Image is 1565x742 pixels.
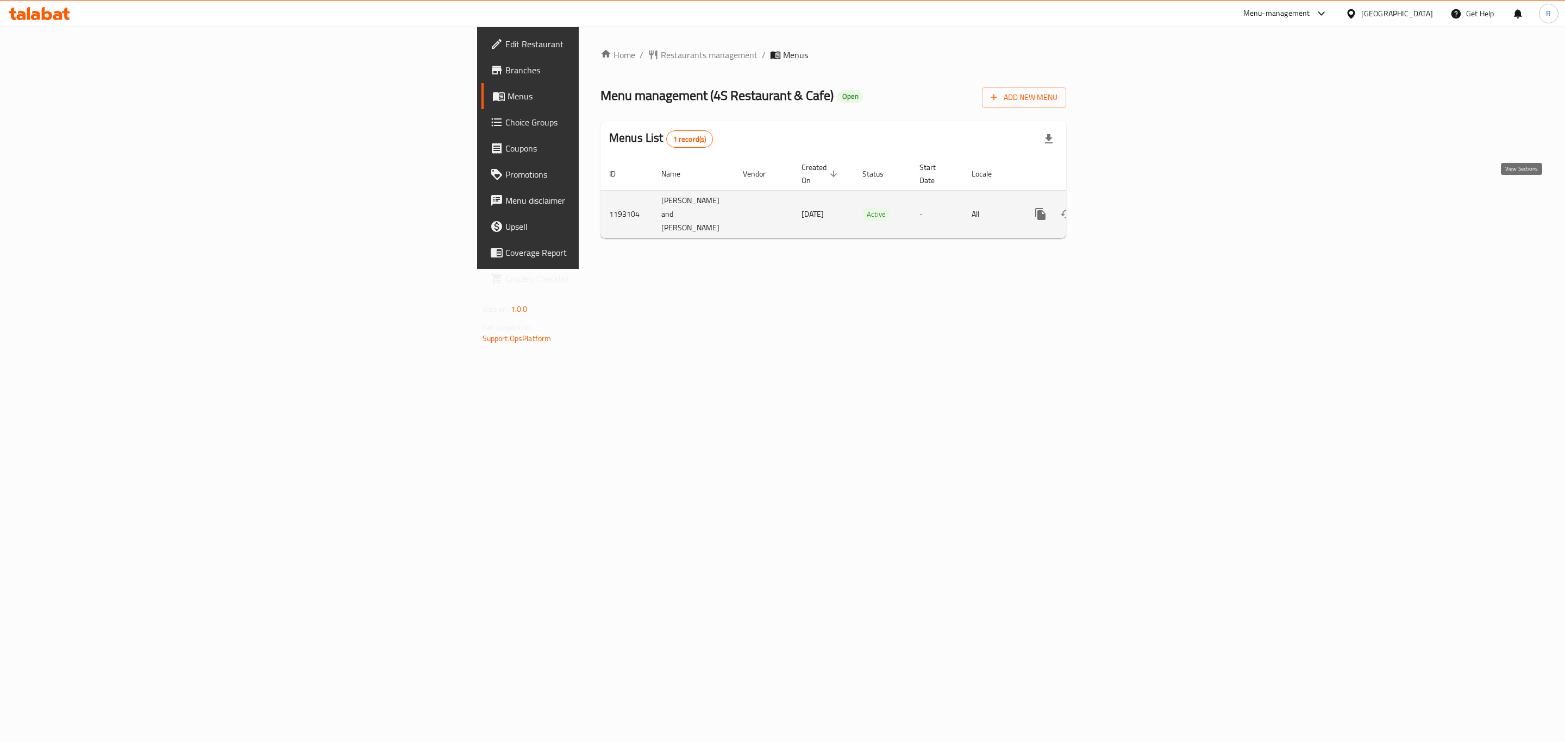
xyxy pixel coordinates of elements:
div: Export file [1036,126,1062,152]
span: Promotions [505,168,730,181]
button: Add New Menu [982,87,1066,108]
span: Coupons [505,142,730,155]
span: 1.0.0 [511,302,528,316]
th: Actions [1019,158,1141,191]
span: Upsell [505,220,730,233]
div: [GEOGRAPHIC_DATA] [1361,8,1433,20]
a: Coupons [481,135,738,161]
span: Locale [972,167,1006,180]
span: Open [838,92,863,101]
span: Branches [505,64,730,77]
span: Menus [783,48,808,61]
span: Menus [508,90,730,103]
a: Promotions [481,161,738,187]
span: Vendor [743,167,780,180]
span: [DATE] [802,207,824,221]
span: Version: [483,302,509,316]
td: - [911,190,963,238]
span: Menu disclaimer [505,194,730,207]
span: Choice Groups [505,116,730,129]
div: Menu-management [1243,7,1310,20]
span: Add New Menu [991,91,1057,104]
div: Open [838,90,863,103]
span: Get support on: [483,320,533,335]
span: Coverage Report [505,246,730,259]
span: 1 record(s) [667,134,713,144]
span: Edit Restaurant [505,37,730,51]
span: Status [862,167,898,180]
span: ID [609,167,630,180]
a: Support.OpsPlatform [483,331,552,345]
span: Start Date [919,161,950,187]
a: Menus [481,83,738,109]
a: Choice Groups [481,109,738,135]
td: All [963,190,1019,238]
a: Coverage Report [481,240,738,266]
button: more [1028,201,1054,227]
a: Edit Restaurant [481,31,738,57]
span: Created On [802,161,841,187]
a: Upsell [481,213,738,240]
li: / [762,48,766,61]
nav: breadcrumb [600,48,1066,61]
span: Name [661,167,694,180]
span: R [1546,8,1551,20]
span: Active [862,208,890,221]
div: Total records count [666,130,713,148]
span: Grocery Checklist [505,272,730,285]
a: Menu disclaimer [481,187,738,213]
a: Grocery Checklist [481,266,738,292]
table: enhanced table [600,158,1141,238]
button: Change Status [1054,201,1080,227]
a: Branches [481,57,738,83]
h2: Menus List [609,130,713,148]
